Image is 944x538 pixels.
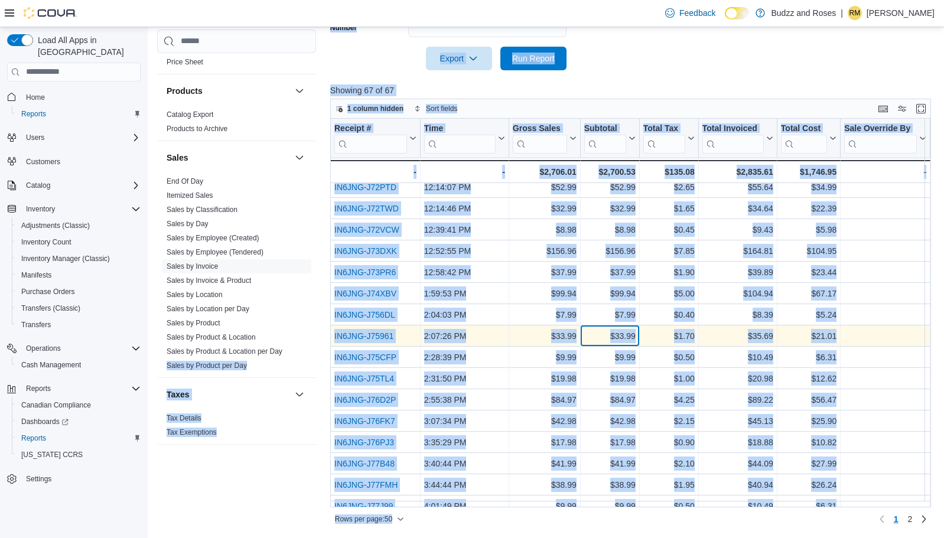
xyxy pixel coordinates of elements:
[781,414,836,428] div: $25.90
[424,308,505,322] div: 2:04:03 PM
[424,393,505,407] div: 2:55:38 PM
[781,457,836,471] div: $27.99
[167,389,290,400] button: Taxes
[167,191,213,200] a: Itemized Sales
[660,1,720,25] a: Feedback
[26,157,60,167] span: Customers
[844,123,917,134] div: Sale Override By
[702,435,773,449] div: $18.88
[513,308,577,322] div: $7.99
[643,201,695,216] div: $1.65
[21,155,65,169] a: Customers
[334,416,395,426] a: IN6JNG-J76FK7
[21,382,141,396] span: Reports
[2,129,145,146] button: Users
[17,415,73,429] a: Dashboards
[12,234,145,250] button: Inventory Count
[17,398,96,412] a: Canadian Compliance
[12,357,145,373] button: Cash Management
[424,223,505,237] div: 12:39:41 PM
[167,177,203,186] span: End Of Day
[781,435,836,449] div: $10.82
[424,478,505,492] div: 3:44:44 PM
[424,265,505,279] div: 12:58:42 PM
[167,332,256,342] span: Sales by Product & Location
[702,308,773,322] div: $8.39
[17,318,141,332] span: Transfers
[330,84,938,96] p: Showing 67 of 67
[702,457,773,471] div: $44.09
[584,393,636,407] div: $84.97
[513,414,577,428] div: $42.98
[702,286,773,301] div: $104.94
[167,276,251,285] a: Sales by Invoice & Product
[167,291,223,299] a: Sales by Location
[702,123,764,153] div: Total Invoiced
[781,329,836,343] div: $21.01
[167,304,249,314] span: Sales by Location per Day
[334,459,395,468] a: IN6JNG-J77B48
[21,202,141,216] span: Inventory
[21,254,110,263] span: Inventory Manager (Classic)
[12,267,145,283] button: Manifests
[334,246,397,256] a: IN6JNG-J73DXK
[21,178,141,193] span: Catalog
[426,104,457,113] span: Sort fields
[643,123,695,153] button: Total Tax
[781,286,836,301] div: $67.17
[643,371,695,386] div: $1.00
[21,382,56,396] button: Reports
[334,438,394,447] a: IN6JNG-J76PJ3
[292,151,307,165] button: Sales
[513,393,577,407] div: $84.97
[781,350,836,364] div: $6.31
[643,308,695,322] div: $0.40
[781,180,836,194] div: $34.99
[330,512,409,526] button: Rows per page:50
[584,435,636,449] div: $17.98
[21,109,46,119] span: Reports
[331,102,408,116] button: 1 column hidden
[2,89,145,106] button: Home
[334,353,396,362] a: IN6JNG-J75CFP
[702,265,773,279] div: $39.89
[584,371,636,386] div: $19.98
[584,414,636,428] div: $42.98
[167,219,209,229] span: Sales by Day
[917,512,931,526] a: Next page
[12,397,145,413] button: Canadian Compliance
[433,47,485,70] span: Export
[894,513,899,525] span: 1
[513,371,577,386] div: $19.98
[17,415,141,429] span: Dashboards
[17,219,95,233] a: Adjustments (Classic)
[702,223,773,237] div: $9.43
[584,478,636,492] div: $38.99
[12,413,145,430] a: Dashboards
[167,248,263,256] a: Sales by Employee (Tendered)
[167,125,227,133] a: Products to Archive
[513,123,567,153] div: Gross Sales
[2,153,145,170] button: Customers
[167,361,247,370] a: Sales by Product per Day
[12,446,145,463] button: [US_STATE] CCRS
[643,265,695,279] div: $1.90
[513,165,577,179] div: $2,706.01
[12,430,145,446] button: Reports
[725,19,725,20] span: Dark Mode
[2,470,145,487] button: Settings
[513,223,577,237] div: $8.98
[334,501,393,511] a: IN6JNG-J77J99
[844,165,926,179] div: -
[841,6,843,20] p: |
[157,107,316,141] div: Products
[513,123,567,134] div: Gross Sales
[848,6,862,20] div: Rhiannon Martin
[17,235,141,249] span: Inventory Count
[643,123,685,134] div: Total Tax
[771,6,836,20] p: Budzz and Roses
[167,347,282,356] a: Sales by Product & Location per Day
[167,262,218,270] a: Sales by Invoice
